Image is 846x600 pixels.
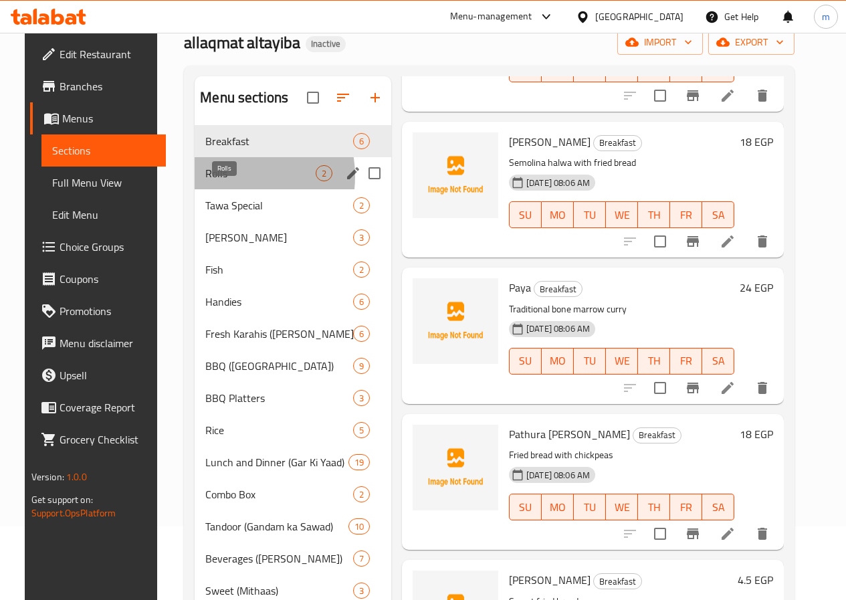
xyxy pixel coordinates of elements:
[327,82,359,114] span: Sort sections
[353,326,370,342] div: items
[353,294,370,310] div: items
[52,207,155,223] span: Edit Menu
[195,414,391,446] div: Rice5
[41,167,166,199] a: Full Menu View
[628,34,692,51] span: import
[353,358,370,374] div: items
[205,422,353,438] div: Rice
[299,84,327,112] span: Select all sections
[509,570,591,590] span: [PERSON_NAME]
[354,231,369,244] span: 3
[509,348,542,375] button: SU
[354,424,369,437] span: 5
[677,80,709,112] button: Branch-specific-item
[675,205,697,225] span: FR
[720,380,736,396] a: Edit menu item
[547,60,568,79] span: MO
[509,424,630,444] span: Pathura [PERSON_NAME]
[60,46,155,62] span: Edit Restaurant
[509,494,542,520] button: SU
[413,132,498,218] img: Halwa Puri
[515,351,536,371] span: SU
[542,201,574,228] button: MO
[633,427,681,443] span: Breakfast
[509,278,531,298] span: Paya
[353,390,370,406] div: items
[205,454,348,470] span: Lunch and Dinner (Gar Ki Yaad)
[521,322,595,335] span: [DATE] 08:06 AM
[30,327,166,359] a: Menu disclaimer
[60,399,155,415] span: Coverage Report
[708,351,729,371] span: SA
[30,102,166,134] a: Menus
[205,229,353,245] div: Bohat Khas
[30,263,166,295] a: Coupons
[574,348,606,375] button: TU
[515,498,536,517] span: SU
[670,494,702,520] button: FR
[611,351,633,371] span: WE
[60,239,155,255] span: Choice Groups
[205,358,353,374] span: BBQ ([GEOGRAPHIC_DATA])
[52,142,155,159] span: Sections
[708,498,729,517] span: SA
[354,296,369,308] span: 6
[643,60,665,79] span: TH
[31,491,93,508] span: Get support on:
[708,30,795,55] button: export
[515,60,536,79] span: SU
[638,348,670,375] button: TH
[316,167,332,180] span: 2
[205,551,353,567] div: Beverages (Thanda Garam Ho Jaye)
[354,328,369,340] span: 6
[354,488,369,501] span: 2
[670,201,702,228] button: FR
[509,155,734,171] p: Semolina halwa with fried bread
[195,221,391,254] div: [PERSON_NAME]3
[413,278,498,364] img: Paya
[205,294,353,310] div: Handies
[31,468,64,486] span: Version:
[195,510,391,542] div: Tandoor (Gandam ka Sawad)10
[30,38,166,70] a: Edit Restaurant
[195,478,391,510] div: Combo Box2
[195,350,391,382] div: BBQ ([GEOGRAPHIC_DATA])9
[509,301,734,318] p: Traditional bone marrow curry
[41,134,166,167] a: Sections
[638,494,670,520] button: TH
[353,583,370,599] div: items
[643,205,665,225] span: TH
[306,36,346,52] div: Inactive
[617,30,703,55] button: import
[205,133,353,149] span: Breakfast
[675,498,697,517] span: FR
[205,326,353,342] span: Fresh Karahis ([PERSON_NAME])
[205,486,353,502] div: Combo Box
[30,423,166,456] a: Grocery Checklist
[719,34,784,51] span: export
[579,60,601,79] span: TU
[195,286,391,318] div: Handies6
[579,498,601,517] span: TU
[349,520,369,533] span: 10
[646,82,674,110] span: Select to update
[60,271,155,287] span: Coupons
[646,227,674,256] span: Select to update
[702,348,734,375] button: SA
[60,78,155,94] span: Branches
[643,351,665,371] span: TH
[675,351,697,371] span: FR
[593,135,642,151] div: Breakfast
[702,201,734,228] button: SA
[677,518,709,550] button: Branch-specific-item
[547,498,568,517] span: MO
[534,281,583,297] div: Breakfast
[594,135,641,151] span: Breakfast
[205,551,353,567] span: Beverages ([PERSON_NAME])
[509,447,734,464] p: Fried bread with chickpeas
[579,351,601,371] span: TU
[675,60,697,79] span: FR
[606,348,638,375] button: WE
